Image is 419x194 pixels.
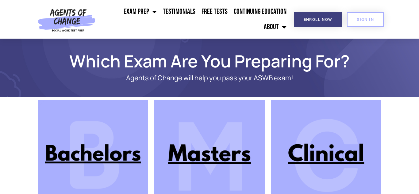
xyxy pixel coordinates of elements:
span: Enroll Now [304,17,332,21]
nav: Menu [98,4,290,35]
a: Continuing Education [231,4,290,19]
a: Testimonials [160,4,198,19]
a: SIGN IN [347,12,384,27]
a: Free Tests [198,4,231,19]
a: Enroll Now [294,12,342,27]
span: SIGN IN [357,17,374,21]
a: Exam Prep [121,4,160,19]
a: About [261,19,290,35]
